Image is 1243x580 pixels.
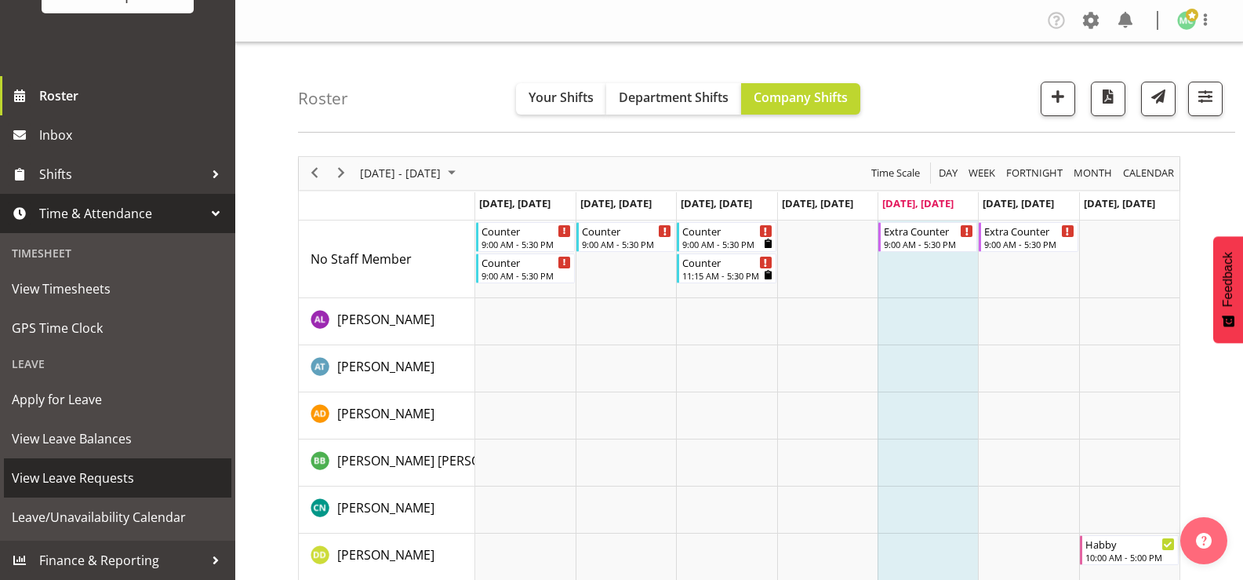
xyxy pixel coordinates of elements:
[741,83,860,115] button: Company Shifts
[4,308,231,348] a: GPS Time Clock
[337,452,535,469] span: [PERSON_NAME] [PERSON_NAME]
[1004,163,1066,183] button: Fortnight
[1084,196,1155,210] span: [DATE], [DATE]
[754,89,848,106] span: Company Shifts
[983,196,1054,210] span: [DATE], [DATE]
[1085,536,1175,552] div: Habby
[682,269,772,282] div: 11:15 AM - 5:30 PM
[582,238,671,250] div: 9:00 AM - 5:30 PM
[936,163,961,183] button: Timeline Day
[4,498,231,537] a: Leave/Unavailability Calendar
[299,298,475,345] td: Abigail Lane resource
[299,392,475,440] td: Amelia Denz resource
[966,163,998,183] button: Timeline Week
[12,427,224,451] span: View Leave Balances
[4,269,231,308] a: View Timesheets
[337,357,434,376] a: [PERSON_NAME]
[1177,11,1196,30] img: melissa-cowen2635.jpg
[358,163,463,183] button: October 2025
[301,157,328,190] div: previous period
[328,157,354,190] div: next period
[1221,252,1235,307] span: Feedback
[1080,535,1179,565] div: Danielle Donselaar"s event - Habby Begin From Sunday, October 5, 2025 at 10:00:00 AM GMT+13:00 En...
[337,498,434,517] a: [PERSON_NAME]
[337,311,434,328] span: [PERSON_NAME]
[782,196,853,210] span: [DATE], [DATE]
[12,277,224,301] span: View Timesheets
[304,163,325,183] button: Previous
[869,163,923,183] button: Time Scale
[299,221,475,298] td: No Staff Member resource
[1005,163,1064,183] span: Fortnight
[1041,82,1075,116] button: Add a new shift
[984,223,1074,239] div: Extra Counter
[12,388,224,411] span: Apply for Leave
[39,123,227,147] span: Inbox
[476,222,575,252] div: No Staff Member"s event - Counter Begin From Monday, September 29, 2025 at 9:00:00 AM GMT+13:00 E...
[298,89,348,108] h4: Roster
[12,466,224,490] span: View Leave Requests
[682,254,772,270] div: Counter
[681,196,752,210] span: [DATE], [DATE]
[311,250,412,268] span: No Staff Member
[582,223,671,239] div: Counter
[337,545,434,564] a: [PERSON_NAME]
[937,163,959,183] span: Day
[682,223,772,239] div: Counter
[677,222,776,252] div: No Staff Member"s event - Counter Begin From Wednesday, October 1, 2025 at 9:00:00 AM GMT+13:00 E...
[39,84,227,108] span: Roster
[4,348,231,380] div: Leave
[516,83,606,115] button: Your Shifts
[606,83,741,115] button: Department Shifts
[1121,163,1177,183] button: Month
[882,196,954,210] span: [DATE], [DATE]
[482,254,571,270] div: Counter
[576,222,675,252] div: No Staff Member"s event - Counter Begin From Tuesday, September 30, 2025 at 9:00:00 AM GMT+13:00 ...
[1213,236,1243,343] button: Feedback - Show survey
[39,162,204,186] span: Shifts
[677,254,776,283] div: No Staff Member"s event - Counter Begin From Wednesday, October 1, 2025 at 11:15:00 AM GMT+13:00 ...
[299,440,475,487] td: Beena Beena resource
[884,238,973,250] div: 9:00 AM - 5:30 PM
[4,237,231,269] div: Timesheet
[299,487,475,534] td: Christine Neville resource
[337,358,434,375] span: [PERSON_NAME]
[337,405,434,422] span: [PERSON_NAME]
[619,89,729,106] span: Department Shifts
[878,222,977,252] div: No Staff Member"s event - Extra Counter Begin From Friday, October 3, 2025 at 9:00:00 AM GMT+13:0...
[682,238,772,250] div: 9:00 AM - 5:30 PM
[476,254,575,283] div: No Staff Member"s event - Counter Begin From Monday, September 29, 2025 at 9:00:00 AM GMT+13:00 E...
[1091,82,1125,116] button: Download a PDF of the roster according to the set date range.
[1141,82,1176,116] button: Send a list of all shifts for the selected filtered period to all rostered employees.
[337,451,535,470] a: [PERSON_NAME] [PERSON_NAME]
[529,89,594,106] span: Your Shifts
[4,380,231,419] a: Apply for Leave
[337,499,434,516] span: [PERSON_NAME]
[870,163,921,183] span: Time Scale
[331,163,352,183] button: Next
[337,310,434,329] a: [PERSON_NAME]
[1121,163,1176,183] span: calendar
[354,157,465,190] div: Sep 29 - Oct 05, 2025
[479,196,551,210] span: [DATE], [DATE]
[482,223,571,239] div: Counter
[1071,163,1115,183] button: Timeline Month
[967,163,997,183] span: Week
[884,223,973,239] div: Extra Counter
[337,546,434,564] span: [PERSON_NAME]
[482,269,571,282] div: 9:00 AM - 5:30 PM
[39,549,204,572] span: Finance & Reporting
[358,163,442,183] span: [DATE] - [DATE]
[984,238,1074,250] div: 9:00 AM - 5:30 PM
[299,345,475,392] td: Alex-Micheal Taniwha resource
[337,404,434,423] a: [PERSON_NAME]
[580,196,652,210] span: [DATE], [DATE]
[1085,551,1175,564] div: 10:00 AM - 5:00 PM
[979,222,1078,252] div: No Staff Member"s event - Extra Counter Begin From Saturday, October 4, 2025 at 9:00:00 AM GMT+13...
[12,505,224,529] span: Leave/Unavailability Calendar
[482,238,571,250] div: 9:00 AM - 5:30 PM
[39,202,204,225] span: Time & Attendance
[4,458,231,498] a: View Leave Requests
[1188,82,1223,116] button: Filter Shifts
[4,419,231,458] a: View Leave Balances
